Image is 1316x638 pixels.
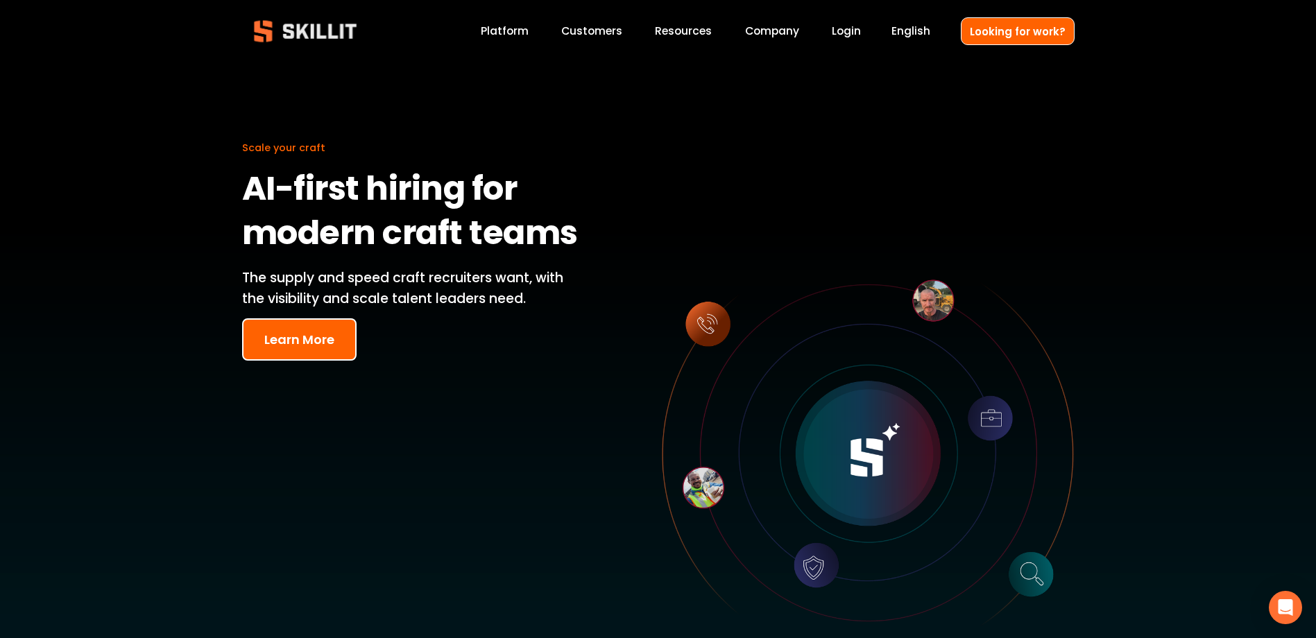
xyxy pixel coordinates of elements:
img: Skillit [242,10,368,52]
button: Learn More [242,318,357,361]
a: Looking for work? [961,17,1075,44]
span: Resources [655,23,712,39]
strong: AI-first hiring for modern craft teams [242,163,578,264]
a: Company [745,22,799,41]
div: Open Intercom Messenger [1269,591,1302,624]
span: English [891,23,930,39]
a: folder dropdown [655,22,712,41]
div: language picker [891,22,930,41]
a: Customers [561,22,622,41]
p: The supply and speed craft recruiters want, with the visibility and scale talent leaders need. [242,268,585,310]
a: Login [832,22,861,41]
a: Platform [481,22,529,41]
span: Scale your craft [242,141,325,155]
